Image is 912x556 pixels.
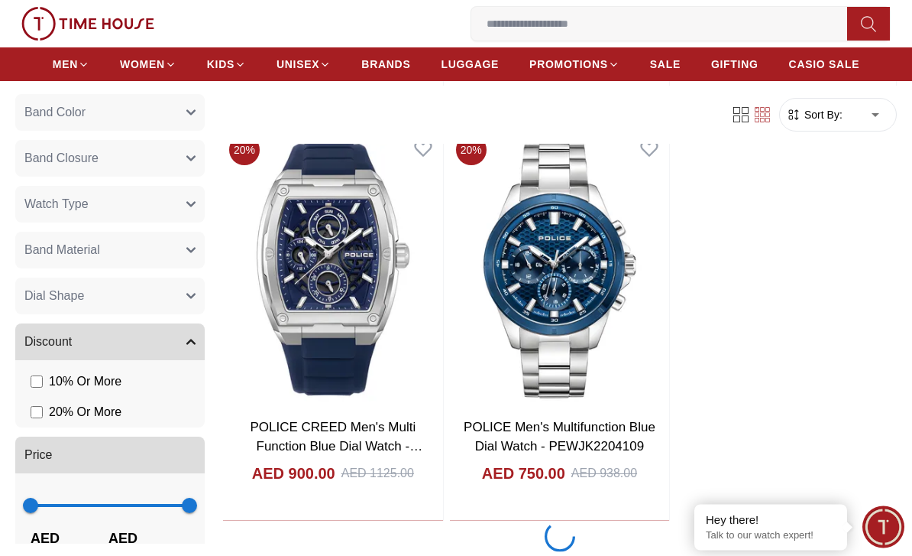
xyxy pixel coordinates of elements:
[207,57,234,72] span: KIDS
[49,372,121,391] span: 10 % Or More
[361,57,410,72] span: BRANDS
[15,140,205,177] button: Band Closure
[120,50,176,78] a: WOMEN
[24,287,84,305] span: Dial Shape
[229,135,260,166] span: 20 %
[24,241,100,259] span: Band Material
[31,406,43,418] input: 20% Or More
[482,463,565,485] h4: AED 750.00
[277,50,331,78] a: UNISEX
[24,446,52,464] span: Price
[252,463,335,485] h4: AED 900.00
[15,94,205,131] button: Band Color
[24,333,72,351] span: Discount
[711,57,758,72] span: GIFTING
[277,57,319,72] span: UNISEX
[450,129,670,409] img: POLICE Men's Multifunction Blue Dial Watch - PEWJK2204109
[706,529,836,542] p: Talk to our watch expert!
[53,50,89,78] a: MEN
[15,324,205,360] button: Discount
[441,57,499,72] span: LUGGAGE
[53,57,78,72] span: MEN
[456,135,487,166] span: 20 %
[529,57,608,72] span: PROMOTIONS
[786,107,842,122] button: Sort By:
[706,512,836,528] div: Hey there!
[15,278,205,314] button: Dial Shape
[464,421,655,455] a: POLICE Men's Multifunction Blue Dial Watch - PEWJK2204109
[801,107,842,122] span: Sort By:
[341,465,414,483] div: AED 1125.00
[207,50,246,78] a: KIDS
[441,50,499,78] a: LUGGAGE
[15,437,205,473] button: Price
[711,50,758,78] a: GIFTING
[223,129,443,409] img: POLICE CREED Men's Multi Function Blue Dial Watch - PEWJQ0004502
[15,186,205,223] button: Watch Type
[31,376,43,388] input: 10% Or More
[24,195,89,213] span: Watch Type
[15,232,205,268] button: Band Material
[529,50,619,78] a: PROMOTIONS
[862,506,904,548] div: Chat Widget
[650,57,681,72] span: SALE
[571,465,637,483] div: AED 938.00
[24,149,99,167] span: Band Closure
[789,50,860,78] a: CASIO SALE
[650,50,681,78] a: SALE
[21,7,154,41] img: ...
[49,403,121,421] span: 20 % Or More
[789,57,860,72] span: CASIO SALE
[250,421,422,474] a: POLICE CREED Men's Multi Function Blue Dial Watch - PEWJQ0004502
[120,57,165,72] span: WOMEN
[24,103,86,122] span: Band Color
[361,50,410,78] a: BRANDS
